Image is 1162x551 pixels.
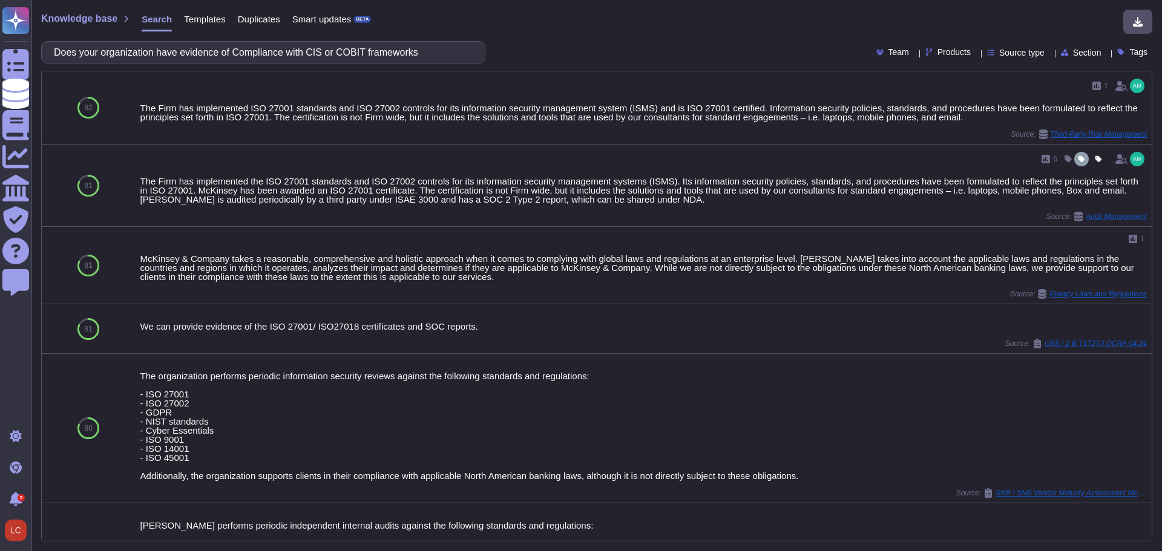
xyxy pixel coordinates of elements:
span: 82 [85,104,93,111]
span: 81 [85,182,93,189]
span: Source: [1010,289,1147,299]
span: Third-Party Risk Management [1051,131,1147,138]
span: SNB / SNB Vendor Maturity Assessment McKinsey & Company v.1.0 [996,489,1147,497]
span: 1 [1104,82,1108,90]
img: user [1130,79,1144,93]
span: 81 [85,262,93,269]
div: BETA [353,16,371,23]
span: Team [888,48,909,56]
span: 80 [85,425,93,432]
span: Products [937,48,971,56]
div: The Firm has implemented ISO 27001 standards and ISO 27002 controls for its information security ... [140,103,1147,122]
span: Source: [1005,339,1147,348]
span: Source: [1011,129,1147,139]
div: McKinsey & Company takes a reasonable, comprehensive and holistic approach when it comes to compl... [140,254,1147,281]
img: user [5,520,27,541]
span: 1 [1140,235,1144,243]
div: We can provide evidence of the ISO 27001/ ISO27018 certificates and SOC reports. [140,322,1147,331]
span: 6 [1053,155,1057,163]
span: Section [1073,48,1101,57]
div: The Firm has implemented the ISO 27001 standards and ISO 27002 controls for its information secur... [140,177,1147,204]
span: Tags [1129,48,1147,56]
button: user [2,517,35,544]
input: Search a question or template... [48,42,473,63]
span: Audit Management [1086,213,1147,220]
img: user [1130,152,1144,166]
span: Source: [956,488,1147,498]
span: Source type [999,48,1045,57]
span: Duplicates [238,15,280,24]
span: Search [142,15,172,24]
span: 81 [85,325,93,333]
span: Source: [1046,212,1147,221]
div: 5 [18,494,25,501]
span: Privacy Laws and Regulations [1049,290,1147,298]
span: Smart updates [292,15,352,24]
span: Knowledge base [41,14,117,24]
span: UBS / 2 B T1T2T3 OCRA 04.24 [1045,340,1147,347]
span: Templates [184,15,225,24]
div: The organization performs periodic information security reviews against the following standards a... [140,371,1147,480]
